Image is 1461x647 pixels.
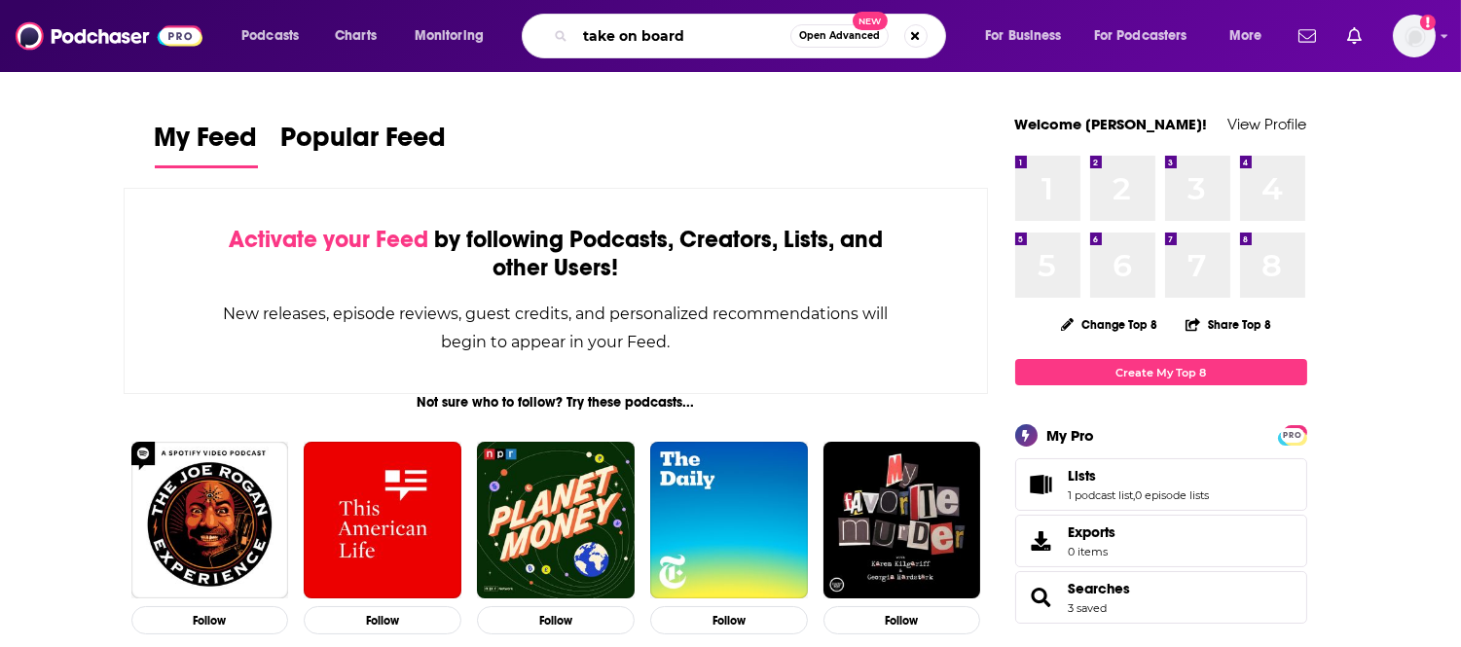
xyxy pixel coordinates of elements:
[415,22,484,50] span: Monitoring
[131,442,289,599] img: The Joe Rogan Experience
[790,24,889,48] button: Open AdvancedNew
[1081,20,1216,52] button: open menu
[1069,523,1116,541] span: Exports
[229,225,428,254] span: Activate your Feed
[1420,15,1436,30] svg: Add a profile image
[1281,428,1304,443] span: PRO
[1069,580,1131,597] a: Searches
[1291,19,1324,53] a: Show notifications dropdown
[335,22,377,50] span: Charts
[228,20,324,52] button: open menu
[1393,15,1436,57] img: User Profile
[1015,458,1307,511] span: Lists
[304,606,461,634] button: Follow
[1136,488,1210,502] a: 0 episode lists
[971,20,1086,52] button: open menu
[853,12,888,30] span: New
[131,606,289,634] button: Follow
[823,606,981,634] button: Follow
[1069,467,1097,485] span: Lists
[1069,488,1134,502] a: 1 podcast list
[1015,359,1307,385] a: Create My Top 8
[322,20,388,52] a: Charts
[1393,15,1436,57] span: Logged in as ABolliger
[241,22,299,50] span: Podcasts
[155,121,258,168] a: My Feed
[1185,306,1272,343] button: Share Top 8
[1228,115,1307,133] a: View Profile
[304,442,461,599] img: This American Life
[1022,584,1061,611] a: Searches
[281,121,447,168] a: Popular Feed
[1069,601,1108,615] a: 3 saved
[16,18,202,54] img: Podchaser - Follow, Share and Rate Podcasts
[1015,571,1307,624] span: Searches
[222,300,891,356] div: New releases, episode reviews, guest credits, and personalized recommendations will begin to appe...
[477,442,635,599] img: Planet Money
[540,14,965,58] div: Search podcasts, credits, & more...
[1094,22,1187,50] span: For Podcasters
[1281,427,1304,442] a: PRO
[1393,15,1436,57] button: Show profile menu
[1015,115,1208,133] a: Welcome [PERSON_NAME]!
[155,121,258,165] span: My Feed
[1134,488,1136,502] span: ,
[477,606,635,634] button: Follow
[1339,19,1370,53] a: Show notifications dropdown
[650,606,808,634] button: Follow
[1022,471,1061,498] a: Lists
[281,121,447,165] span: Popular Feed
[1216,20,1287,52] button: open menu
[823,442,981,599] img: My Favorite Murder with Karen Kilgariff and Georgia Hardstark
[1069,467,1210,485] a: Lists
[1069,545,1116,558] span: 0 items
[222,226,891,282] div: by following Podcasts, Creators, Lists, and other Users!
[1022,527,1061,555] span: Exports
[1229,22,1262,50] span: More
[1015,515,1307,567] a: Exports
[1047,426,1095,445] div: My Pro
[401,20,509,52] button: open menu
[985,22,1062,50] span: For Business
[650,442,808,599] img: The Daily
[1049,312,1170,337] button: Change Top 8
[799,31,880,41] span: Open Advanced
[575,20,790,52] input: Search podcasts, credits, & more...
[124,394,989,411] div: Not sure who to follow? Try these podcasts...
